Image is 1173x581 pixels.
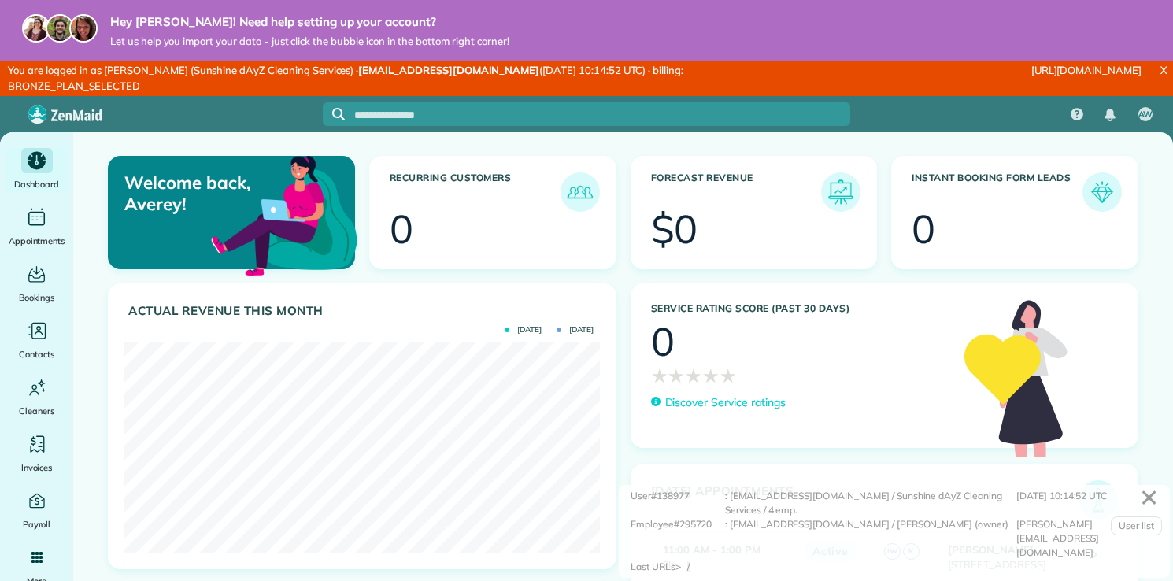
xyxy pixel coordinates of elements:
span: Let us help you import your data - just click the bubble icon in the bottom right corner! [110,35,509,48]
a: Cleaners [6,375,67,419]
span: ★ [702,361,720,390]
strong: [EMAIL_ADDRESS][DOMAIN_NAME] [358,64,539,76]
h3: Instant Booking Form Leads [912,172,1082,212]
img: jorge-587dff0eeaa6aab1f244e6dc62b8924c3b6ad411094392a53c71c6c4a576187d.jpg [46,14,74,43]
span: Appointments [9,233,65,249]
div: : [EMAIL_ADDRESS][DOMAIN_NAME] / Sunshine dAyZ Cleaning Services / 4 emp. [725,489,1016,517]
a: Payroll [6,488,67,532]
a: ✕ [1132,479,1166,517]
h3: Forecast Revenue [651,172,822,212]
span: ★ [720,361,737,390]
div: Employee#295720 [631,517,725,560]
a: Contacts [6,318,67,362]
div: 0 [390,209,413,249]
h3: [DATE] Appointments [651,484,1079,520]
a: Discover Service ratings [651,394,786,411]
span: ★ [668,361,685,390]
button: Focus search [323,108,345,120]
img: dashboard_welcome-42a62b7d889689a78055ac9021e634bf52bae3f8056760290aed330b23ab8690.png [208,138,361,290]
div: [PERSON_NAME][EMAIL_ADDRESS][DOMAIN_NAME] [1016,517,1158,560]
span: Bookings [19,290,55,305]
img: maria-72a9807cf96188c08ef61303f053569d2e2a8a1cde33d635c8a3ac13582a053d.jpg [22,14,50,43]
h3: Recurring Customers [390,172,561,212]
span: ★ [651,361,668,390]
span: Dashboard [14,176,59,192]
h3: Service Rating score (past 30 days) [651,303,949,314]
svg: Focus search [332,108,345,120]
span: Invoices [21,460,53,476]
span: Contacts [19,346,54,362]
img: icon_recurring_customers-cf858462ba22bcd05b5a5880d41d6543d210077de5bb9ebc9590e49fd87d84ed.png [564,176,596,208]
div: > [675,560,696,574]
p: Welcome back, Averey! [124,172,274,214]
span: ★ [685,361,702,390]
img: icon_forecast_revenue-8c13a41c7ed35a8dcfafea3cbb826a0462acb37728057bba2d056411b612bbbe.png [825,176,857,208]
div: Last URLs [631,560,675,574]
a: Invoices [6,431,67,476]
div: 0 [912,209,935,249]
nav: Main [1058,96,1173,132]
span: [DATE] [505,326,542,334]
span: Cleaners [19,403,54,419]
a: [URL][DOMAIN_NAME] [1031,64,1142,76]
a: User list [1111,516,1162,535]
div: Notifications [1093,98,1127,132]
a: Bookings [6,261,67,305]
div: User#138977 [631,489,725,517]
p: Discover Service ratings [665,394,786,411]
h3: Actual Revenue this month [128,304,600,318]
strong: Hey [PERSON_NAME]! Need help setting up your account? [110,14,509,30]
a: Appointments [6,205,67,249]
a: Dashboard [6,148,67,192]
span: Payroll [23,516,51,532]
a: X [1154,61,1173,80]
span: AW [1138,109,1153,121]
span: [DATE] [557,326,594,334]
div: : [EMAIL_ADDRESS][DOMAIN_NAME] / [PERSON_NAME] (owner) [725,517,1016,560]
img: michelle-19f622bdf1676172e81f8f8fba1fb50e276960ebfe0243fe18214015130c80e4.jpg [69,14,98,43]
div: [DATE] 10:14:52 UTC [1016,489,1158,517]
span: / [687,561,690,572]
img: icon_todays_appointments-901f7ab196bb0bea1936b74009e4eb5ffbc2d2711fa7634e0d609ed5ef32b18b.png [1082,484,1114,516]
div: $0 [651,209,698,249]
img: icon_form_leads-04211a6a04a5b2264e4ee56bc0799ec3eb69b7e499cbb523a139df1d13a81ae0.png [1086,176,1118,208]
div: 0 [651,322,675,361]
